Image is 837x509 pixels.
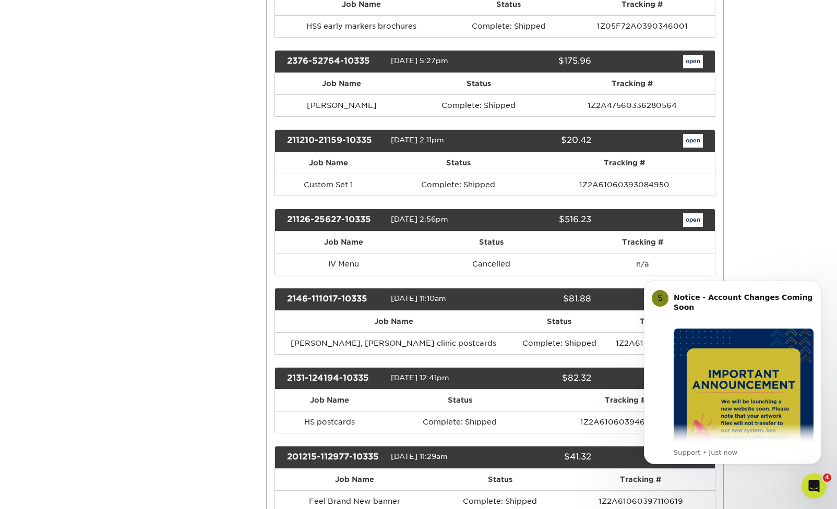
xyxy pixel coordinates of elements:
[569,15,715,37] td: 1Z05F72A0390346001
[275,232,413,253] th: Job Name
[409,94,549,116] td: Complete: Shipped
[382,152,534,174] th: Status
[275,332,513,354] td: [PERSON_NAME], [PERSON_NAME] clinic postcards
[391,136,444,144] span: [DATE] 2:11pm
[751,481,837,509] iframe: Google Customer Reviews
[683,213,703,227] a: open
[391,215,448,223] span: [DATE] 2:56pm
[412,232,570,253] th: Status
[512,311,605,332] th: Status
[549,94,715,116] td: 1Z2A47560336280564
[683,134,703,148] a: open
[683,55,703,68] a: open
[534,152,715,174] th: Tracking #
[275,253,413,275] td: IV Menu
[275,94,409,116] td: [PERSON_NAME]
[606,311,715,332] th: Tracking #
[628,265,837,481] iframe: Intercom notifications message
[434,469,567,490] th: Status
[275,311,513,332] th: Job Name
[275,411,385,433] td: HS postcards
[487,372,599,385] div: $82.32
[279,372,391,385] div: 2131-124194-10335
[549,73,715,94] th: Tracking #
[487,213,599,227] div: $516.23
[409,73,549,94] th: Status
[275,15,448,37] td: HSS early markers brochures
[279,451,391,464] div: 201215-112977-10335
[275,73,409,94] th: Job Name
[570,253,715,275] td: n/a
[279,55,391,68] div: 2376-52764-10335
[391,373,449,382] span: [DATE] 12:41pm
[823,474,831,482] span: 4
[487,451,599,464] div: $41.32
[802,474,827,499] iframe: Intercom live chat
[570,232,715,253] th: Tracking #
[384,411,535,433] td: Complete: Shipped
[566,469,715,490] th: Tracking #
[279,134,391,148] div: 211210-21159-10335
[391,453,448,461] span: [DATE] 11:29am
[535,411,715,433] td: 1Z2A61060394690758
[412,253,570,275] td: Cancelled
[448,15,569,37] td: Complete: Shipped
[487,293,599,306] div: $81.88
[382,174,534,196] td: Complete: Shipped
[512,332,605,354] td: Complete: Shipped
[606,332,715,354] td: 1Z2A61060394885799
[384,390,535,411] th: Status
[275,174,382,196] td: Custom Set 1
[487,55,599,68] div: $175.96
[275,152,382,174] th: Job Name
[391,56,448,65] span: [DATE] 5:27pm
[275,469,434,490] th: Job Name
[279,293,391,306] div: 2146-111017-10335
[487,134,599,148] div: $20.42
[534,174,715,196] td: 1Z2A61060393084950
[535,390,715,411] th: Tracking #
[275,390,385,411] th: Job Name
[391,294,446,302] span: [DATE] 11:10am
[279,213,391,227] div: 21126-25627-10335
